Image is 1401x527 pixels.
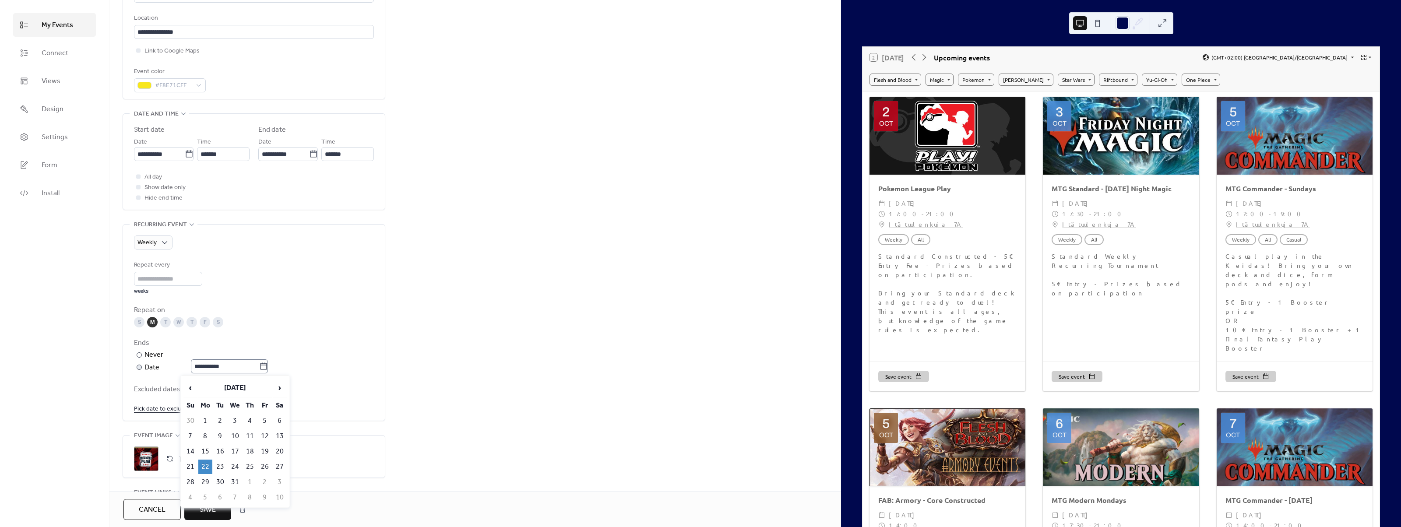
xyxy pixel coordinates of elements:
[1273,209,1306,219] span: 19:00
[1053,432,1067,439] div: Oct
[1052,198,1059,209] div: ​
[134,384,374,395] span: Excluded dates
[1225,371,1276,382] button: Save event
[183,398,197,413] th: Su
[134,404,188,415] span: Pick date to exclude
[243,475,257,489] td: 1
[889,219,963,230] a: Itätuulenkuja 7A
[926,209,959,219] span: 21:00
[13,69,96,93] a: Views
[1236,510,1266,520] span: [DATE]
[213,414,227,428] td: 2
[134,137,147,148] span: Date
[1062,510,1092,520] span: [DATE]
[183,429,197,443] td: 7
[273,444,287,459] td: 20
[1236,219,1310,230] a: Itätuulenkuja 7A
[878,209,885,219] div: ​
[1043,252,1199,298] div: Standard Weekly Recurring Tournament 5€ Entry - Prizes based on participation
[1229,417,1237,430] div: 7
[1062,209,1089,219] span: 17:30
[1043,183,1199,194] div: MTG Standard - [DATE] Night Magic
[1056,417,1063,430] div: 6
[134,67,204,77] div: Event color
[258,398,272,413] th: Fr
[13,13,96,37] a: My Events
[243,460,257,474] td: 25
[213,475,227,489] td: 30
[1226,120,1240,127] div: Oct
[213,317,223,327] div: S
[228,414,242,428] td: 3
[1229,105,1237,119] div: 5
[198,429,212,443] td: 8
[187,317,197,327] div: T
[144,172,162,183] span: All day
[213,490,227,505] td: 6
[134,488,172,498] span: Event links
[183,490,197,505] td: 4
[1094,209,1126,219] span: 21:00
[123,499,181,520] button: Cancel
[321,137,335,148] span: Time
[1269,209,1273,219] span: -
[228,444,242,459] td: 17
[889,510,919,520] span: [DATE]
[144,193,183,204] span: Hide end time
[878,219,885,230] div: ​
[922,209,926,219] span: -
[213,444,227,459] td: 16
[213,429,227,443] td: 9
[258,125,286,135] div: End date
[183,444,197,459] td: 14
[134,431,173,441] span: Event image
[160,317,171,327] div: T
[1225,219,1232,230] div: ​
[155,81,192,91] span: #F8E71CFF
[198,460,212,474] td: 22
[42,48,68,59] span: Connect
[42,188,60,199] span: Install
[228,460,242,474] td: 24
[1226,432,1240,439] div: Oct
[183,414,197,428] td: 30
[273,379,286,397] span: ›
[878,495,986,505] a: FAB: Armory - Core Constructed
[134,260,201,271] div: Repeat every
[934,52,990,63] div: Upcoming events
[258,475,272,489] td: 2
[144,350,164,360] div: Never
[879,432,893,439] div: Oct
[213,398,227,413] th: Tu
[134,125,165,135] div: Start date
[42,160,57,171] span: Form
[1211,55,1348,60] span: (GMT+02:00) [GEOGRAPHIC_DATA]/[GEOGRAPHIC_DATA]
[258,414,272,428] td: 5
[1052,510,1059,520] div: ​
[13,41,96,65] a: Connect
[1225,198,1232,209] div: ​
[197,137,211,148] span: Time
[273,460,287,474] td: 27
[879,120,893,127] div: Oct
[1052,209,1059,219] div: ​
[889,209,922,219] span: 17:00
[1236,198,1266,209] span: [DATE]
[147,317,158,327] div: M
[200,317,210,327] div: F
[13,125,96,149] a: Settings
[878,198,885,209] div: ​
[889,198,919,209] span: [DATE]
[13,181,96,205] a: Install
[198,379,272,397] th: [DATE]
[134,13,372,24] div: Location
[243,490,257,505] td: 8
[134,220,187,230] span: Recurring event
[183,475,197,489] td: 28
[273,490,287,505] td: 10
[1062,198,1092,209] span: [DATE]
[13,153,96,177] a: Form
[184,379,197,397] span: ‹
[1225,209,1232,219] div: ​
[134,317,144,327] div: S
